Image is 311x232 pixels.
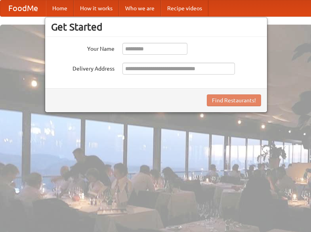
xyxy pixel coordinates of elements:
[119,0,161,16] a: Who we are
[74,0,119,16] a: How it works
[161,0,208,16] a: Recipe videos
[51,21,261,33] h3: Get Started
[0,0,46,16] a: FoodMe
[207,94,261,106] button: Find Restaurants!
[46,0,74,16] a: Home
[51,43,114,53] label: Your Name
[51,63,114,73] label: Delivery Address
